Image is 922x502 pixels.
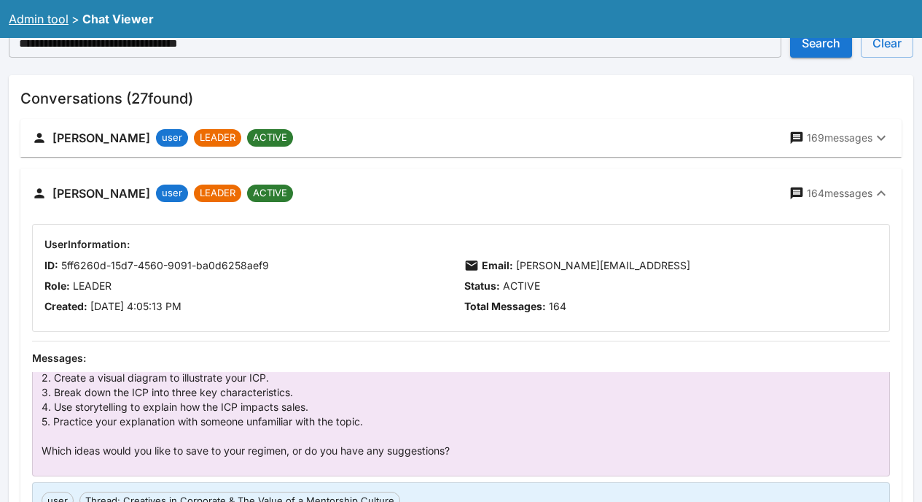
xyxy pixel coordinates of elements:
h6: Conversations ( 27 found) [20,87,902,110]
span: user [156,186,188,201]
h6: [PERSON_NAME] [52,183,150,204]
div: > [71,10,79,28]
h6: User Information: [44,236,878,252]
div: Chat Viewer [82,10,154,28]
p: 169 messages [807,131,872,145]
p: 164 [464,299,878,314]
p: ACTIVE [464,279,878,293]
button: [PERSON_NAME]userLEADERACTIVE164messages [20,169,902,218]
p: [PERSON_NAME][EMAIL_ADDRESS] [482,258,690,273]
p: LEADER [44,279,458,293]
p: **Ideas**: 1. Use analogies to relate ICP to everyday concepts. 2. Create a visual diagram to ill... [42,327,880,458]
h6: [PERSON_NAME] [52,128,150,148]
p: 5ff6260d-15d7-4560-9091-ba0d6258aef9 [44,258,458,273]
span: LEADER [194,131,241,145]
span: ACTIVE [247,186,293,201]
button: Clear [861,28,913,58]
span: user [156,131,188,145]
a: Admin tool [9,12,69,26]
strong: Role: [44,279,70,292]
span: ACTIVE [247,131,293,145]
button: Search [790,28,852,58]
span: LEADER [194,186,241,201]
strong: Total Messages: [464,300,546,312]
strong: ID: [44,259,58,271]
p: 164 messages [807,186,872,201]
strong: Created: [44,300,87,312]
strong: Status: [464,279,500,292]
h6: Messages: [32,350,890,366]
button: [PERSON_NAME]userLEADERACTIVE169messages [20,119,902,157]
strong: Email: [482,259,513,271]
p: [DATE] 4:05:13 PM [44,299,458,314]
